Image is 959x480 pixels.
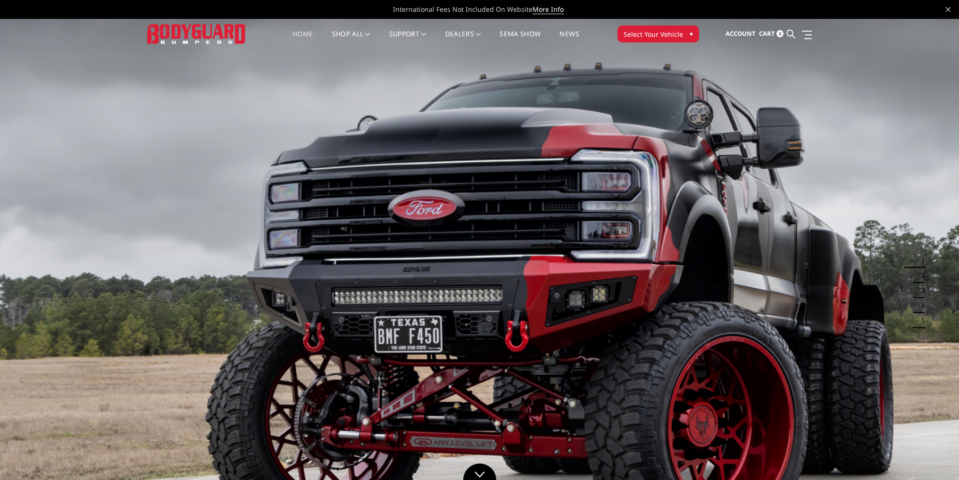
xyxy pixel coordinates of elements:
[916,283,925,298] button: 3 of 5
[332,31,370,49] a: shop all
[617,25,699,42] button: Select Your Vehicle
[916,268,925,283] button: 2 of 5
[533,5,564,14] a: More Info
[916,253,925,268] button: 1 of 5
[559,31,579,49] a: News
[916,313,925,328] button: 5 of 5
[759,29,775,38] span: Cart
[759,21,784,47] a: Cart 0
[389,31,426,49] a: Support
[726,29,756,38] span: Account
[624,29,683,39] span: Select Your Vehicle
[147,24,246,43] img: BODYGUARD BUMPERS
[776,30,784,37] span: 0
[445,31,481,49] a: Dealers
[500,31,541,49] a: SEMA Show
[292,31,313,49] a: Home
[690,29,693,39] span: ▾
[916,298,925,313] button: 4 of 5
[726,21,756,47] a: Account
[463,463,496,480] a: Click to Down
